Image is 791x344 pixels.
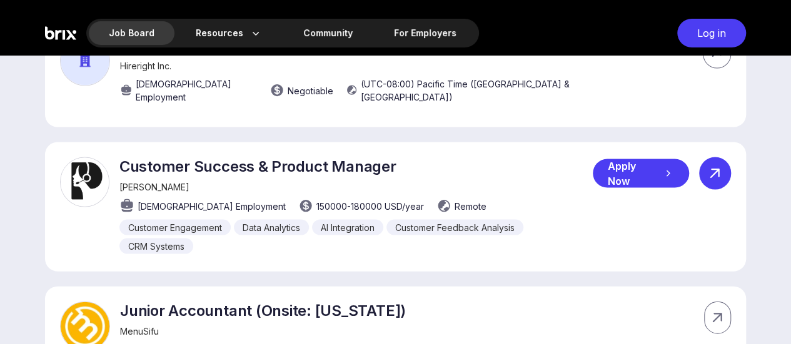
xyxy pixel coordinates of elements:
span: (UTC-08:00) Pacific Time ([GEOGRAPHIC_DATA] & [GEOGRAPHIC_DATA]) [361,77,610,104]
div: Resources [176,21,282,45]
div: CRM Systems [119,238,193,254]
span: Negotiable [288,84,333,97]
span: [DEMOGRAPHIC_DATA] Employment [136,77,257,104]
div: Customer Engagement [119,220,231,235]
span: MenuSifu [120,326,159,337]
a: Log in [671,19,746,47]
div: Job Board [89,21,174,45]
span: Remote [455,200,486,213]
p: Customer Success & Product Manager [119,157,593,175]
a: Community [283,21,373,45]
a: Apply Now [593,159,699,188]
div: Apply Now [593,159,689,188]
span: Hireright Inc. [120,61,171,71]
div: Log in [677,19,746,47]
p: Junior Accountant (Onsite: [US_STATE]) [120,302,615,320]
a: For Employers [374,21,476,45]
img: Brix Logo [45,19,76,47]
div: Data Analytics [234,220,309,235]
div: Customer Feedback Analysis [386,220,523,235]
span: [DEMOGRAPHIC_DATA] Employment [138,200,286,213]
div: AI Integration [312,220,383,235]
span: 150000 - 180000 USD /year [316,200,424,213]
span: [PERSON_NAME] [119,182,189,192]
